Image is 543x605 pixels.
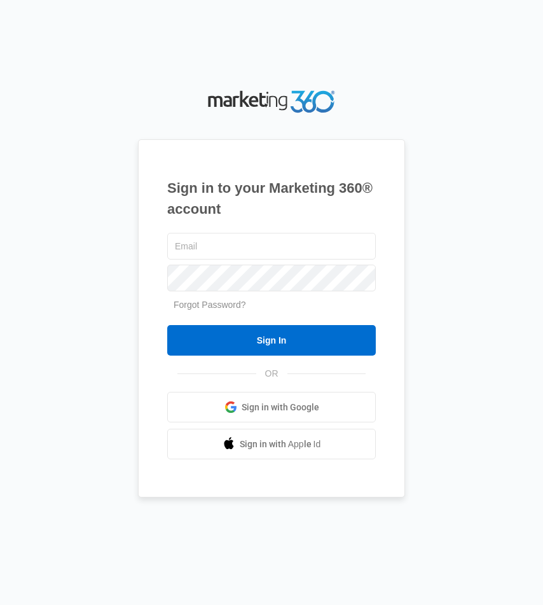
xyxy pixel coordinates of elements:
[167,429,376,459] a: Sign in with Apple Id
[256,367,287,380] span: OR
[242,401,319,414] span: Sign in with Google
[174,300,246,310] a: Forgot Password?
[167,325,376,356] input: Sign In
[167,233,376,260] input: Email
[167,392,376,422] a: Sign in with Google
[240,438,321,451] span: Sign in with Apple Id
[167,177,376,219] h1: Sign in to your Marketing 360® account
